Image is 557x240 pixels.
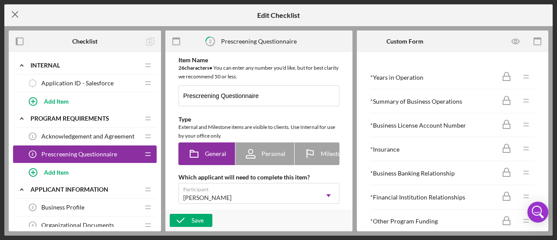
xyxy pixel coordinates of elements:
[321,150,348,157] span: Milestone
[191,214,204,227] div: Save
[370,122,496,129] div: * Business License Account Number
[22,163,157,181] button: Add Item
[221,38,297,45] div: Prescreening Questionnaire
[370,146,496,153] div: * Insurance
[178,64,339,81] div: You can enter any number you'd like, but for best clarity we recommend 50 or less.
[30,115,139,122] div: Program Requirements
[32,134,34,139] tspan: 1
[370,218,496,225] div: * Other Program Funding
[7,7,152,27] div: Please complete the preliminary questions about the business.
[370,74,496,81] div: * Years in Operation
[178,174,339,181] div: Which applicant will need to complete this item?
[32,152,34,156] tspan: 2
[44,93,69,109] div: Add Item
[44,164,69,180] div: Add Item
[178,64,212,71] b: 26 character s •
[262,150,285,157] span: Personal
[41,133,134,140] span: Acknowledgement and Agreement
[7,7,152,27] body: Rich Text Area. Press ALT-0 for help.
[527,202,548,223] div: Open Intercom Messenger
[32,223,34,227] tspan: 4
[386,38,423,45] b: Custom Form
[178,57,339,64] div: Item Name
[22,92,157,110] button: Add Item
[178,116,339,123] div: Type
[30,62,139,69] div: Internal
[183,194,232,201] div: [PERSON_NAME]
[41,204,84,211] span: Business Profile
[178,123,339,140] div: External and Milestone items are visible to clients. Use Internal for use by your office only.
[41,222,114,229] span: Organizational Documents
[257,11,300,19] h5: Edit Checklist
[32,205,34,210] tspan: 3
[30,186,139,193] div: APPLICANT INFORMATION
[41,151,117,158] span: Prescreening Questionnaire
[72,38,97,45] b: Checklist
[370,98,496,105] div: * Summary of Business Operations
[41,80,114,87] span: Application ID - Salesforce
[209,38,211,44] tspan: 2
[170,214,212,227] button: Save
[370,170,496,177] div: * Business Banking Relationship
[205,150,226,157] span: General
[370,194,496,201] div: * Financial Institution Relationships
